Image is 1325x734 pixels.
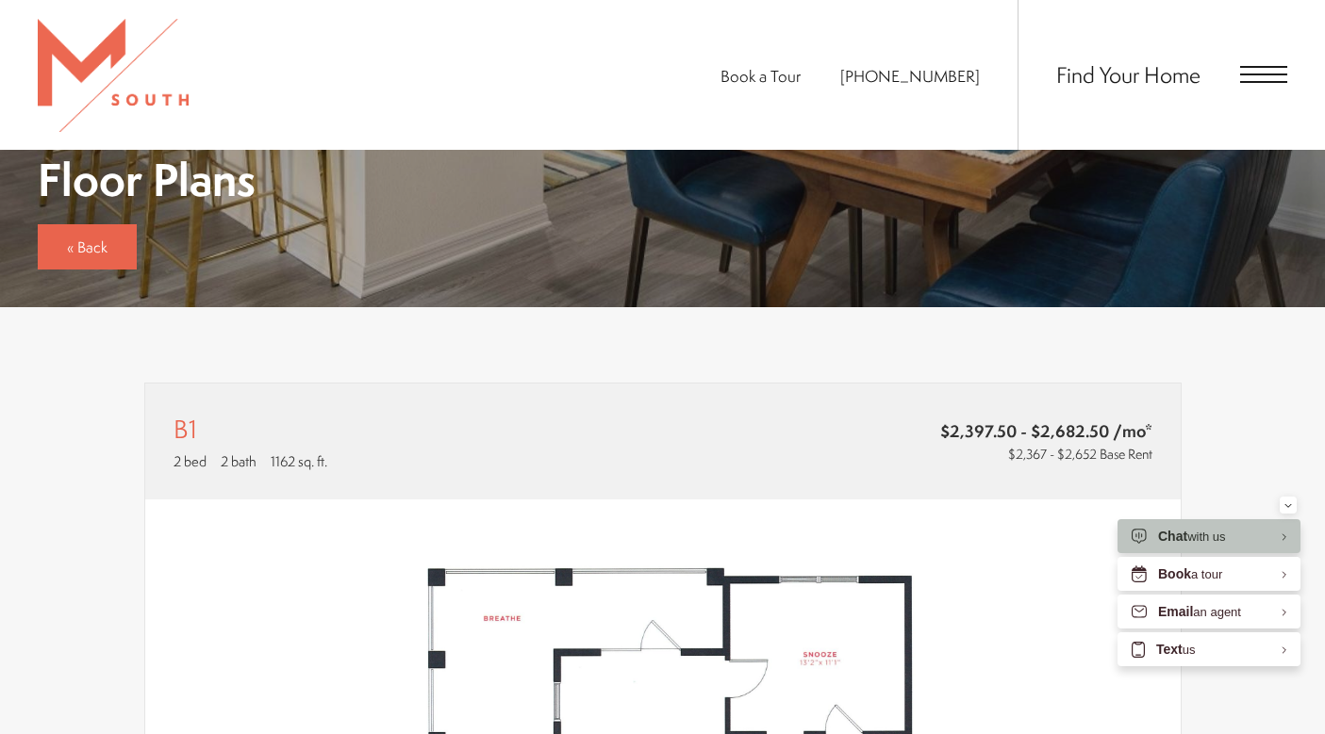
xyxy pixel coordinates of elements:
span: [PHONE_NUMBER] [840,65,980,87]
p: Floor Plans [38,158,256,201]
a: « Back [38,224,137,269]
span: 2 bed [174,451,207,471]
span: « Back [67,237,108,257]
span: 1162 sq. ft. [271,451,327,471]
a: Book a Tour [720,65,801,87]
span: 2 bath [221,451,257,471]
span: $2,367 - $2,652 Base Rent [1008,445,1152,464]
img: MSouth [38,19,189,132]
h1: B1 [174,412,197,448]
a: Call Us at 813-570-8014 [840,65,980,87]
a: Find Your Home [1056,59,1201,90]
span: $2,397.50 - $2,682.50 /mo* [782,419,1152,443]
button: Open Menu [1240,66,1287,83]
